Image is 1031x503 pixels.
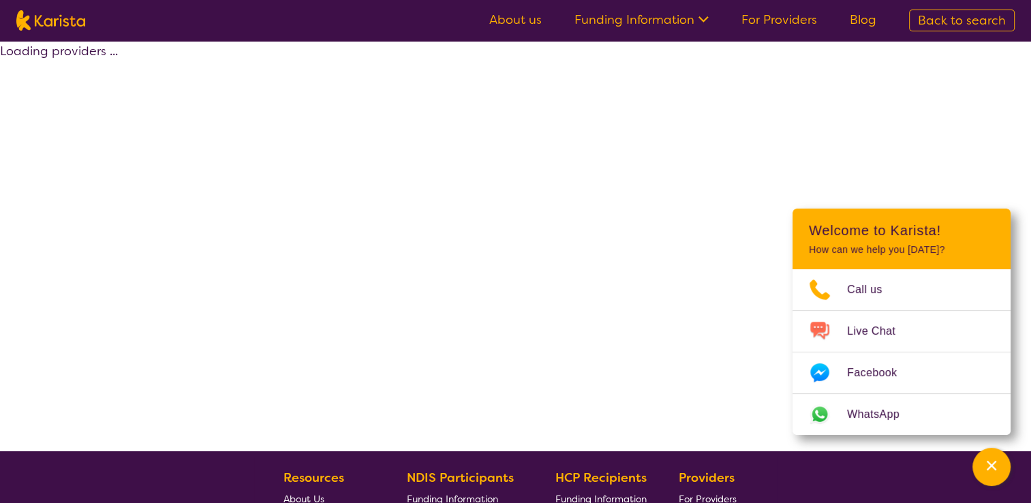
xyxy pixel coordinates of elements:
[972,448,1011,486] button: Channel Menu
[847,404,916,425] span: WhatsApp
[809,222,994,239] h2: Welcome to Karista!
[850,12,876,28] a: Blog
[909,10,1015,31] a: Back to search
[793,209,1011,435] div: Channel Menu
[16,10,85,31] img: Karista logo
[407,470,514,486] b: NDIS Participants
[918,12,1006,29] span: Back to search
[793,394,1011,435] a: Web link opens in a new tab.
[847,321,912,341] span: Live Chat
[741,12,817,28] a: For Providers
[489,12,542,28] a: About us
[574,12,709,28] a: Funding Information
[679,470,735,486] b: Providers
[555,470,647,486] b: HCP Recipients
[847,279,899,300] span: Call us
[809,244,994,256] p: How can we help you [DATE]?
[847,363,913,383] span: Facebook
[283,470,344,486] b: Resources
[793,269,1011,435] ul: Choose channel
